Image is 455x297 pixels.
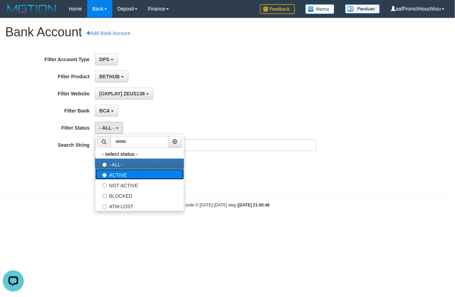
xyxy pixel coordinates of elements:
button: DPS [95,53,118,65]
button: Open LiveChat chat widget [3,3,24,24]
img: Feedback.jpg [260,4,295,14]
small: code © [DATE]-[DATE] dwg | [185,203,270,208]
button: BETHUB [95,71,128,82]
input: - ALL - [102,162,107,167]
span: - ALL - [99,125,115,131]
button: [OXPLAY] ZEUS138 [95,88,154,100]
span: [OXPLAY] ZEUS138 [99,91,145,96]
input: NOT ACTIVE [102,183,107,188]
label: ACTIVE [95,169,184,180]
input: BLOCKED [102,194,107,198]
input: ATM-LOST [102,204,107,209]
label: - ALL - [95,159,184,169]
button: BCA [95,105,119,117]
strong: [DATE] 21:00:46 [238,203,270,208]
img: MOTION_logo.png [5,3,58,14]
b: - select status - [102,151,138,157]
span: BCA [99,108,110,114]
button: - ALL - [95,122,123,134]
a: - select status - [95,150,184,159]
img: Button%20Memo.svg [305,4,335,14]
label: ATM-LOST [95,201,184,211]
span: DPS [99,57,110,62]
label: BLOCKED [95,190,184,201]
input: ACTIVE [102,173,107,178]
h1: Bank Account [5,25,450,39]
a: Add Bank Account [82,27,135,39]
label: NOT ACTIVE [95,180,184,190]
img: panduan.png [345,4,380,14]
span: BETHUB [99,74,120,79]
